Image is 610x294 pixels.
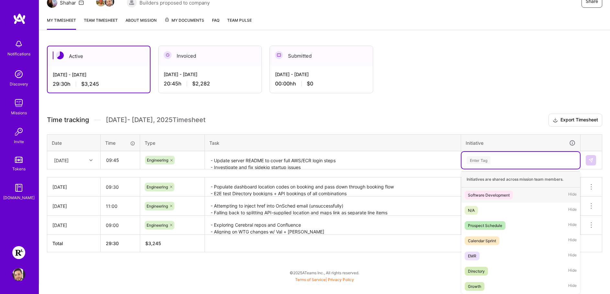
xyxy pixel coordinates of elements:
span: $3,245 [81,81,99,87]
button: Export Timesheet [549,114,602,127]
div: 29:30 h [53,81,145,87]
textarea: - Update server README to cover full AWS/ECR login steps - Investigate and fix sidekiq startup is... [205,152,460,169]
span: Hide [568,221,577,230]
span: Hide [568,236,577,245]
a: FAQ [212,17,219,30]
div: Invoiced [159,46,261,66]
span: Engineering [147,158,168,163]
span: Time tracking [47,116,89,124]
img: Invoiced [164,51,172,59]
div: Active [48,46,150,66]
img: Submitted [275,51,283,59]
span: Engineering [147,223,168,228]
span: Hide [568,282,577,291]
span: Engineering [147,204,168,209]
a: Privacy Policy [328,277,354,282]
textarea: - Exploring Cerebral repos and Confluence - Aligning on WTG changes w/ Val + [PERSON_NAME] - Team... [205,216,460,234]
div: Initiative [466,139,576,147]
div: Prospect Schedule [468,222,502,229]
span: My Documents [164,17,204,24]
div: Missions [11,109,27,116]
a: User Avatar [11,268,27,281]
th: Total [47,235,101,252]
div: [DOMAIN_NAME] [3,194,35,201]
span: Hide [568,191,577,199]
th: Type [140,134,205,151]
textarea: - Attempting to inject href into OnSched email (unsuccessfully) - Falling back to splitting API-s... [205,197,460,215]
img: bell [12,38,25,51]
div: [DATE] [52,184,95,190]
span: $0 [307,80,313,87]
span: Team Pulse [227,18,252,23]
a: My Documents [164,17,204,30]
div: 20:45 h [164,80,256,87]
input: HH:MM [101,198,140,215]
span: | [295,277,354,282]
span: $ 3,245 [145,241,161,246]
img: Invite [12,125,25,138]
a: Team Pulse [227,17,252,30]
span: $2,282 [192,80,210,87]
th: Task [205,134,461,151]
img: Submit [588,158,593,163]
div: Growth [468,283,481,290]
div: Initiatives are shared across mission team members. [461,171,580,187]
i: icon Download [553,117,558,124]
i: icon Chevron [89,159,93,162]
div: Calendar Sprint [468,237,496,244]
span: [DATE] - [DATE] , 2025 Timesheet [106,116,205,124]
a: About Mission [126,17,157,30]
div: Invite [14,138,24,145]
img: User Avatar [12,268,25,281]
img: discovery [12,68,25,81]
span: Engineering [147,185,168,189]
input: HH:MM [101,178,140,196]
span: Hide [568,252,577,260]
div: 00:00h h [275,80,368,87]
div: [DATE] - [DATE] [53,71,145,78]
img: logo [13,13,26,25]
span: Hide [568,267,577,276]
input: HH:MM [101,152,139,169]
th: Date [47,134,101,151]
img: guide book [12,181,25,194]
div: EMR [468,253,476,259]
div: [DATE] [52,222,95,229]
textarea: - Populate dashboard location codes on booking and pass down through booking flow - E2E test Dire... [205,178,460,196]
a: Resilience Lab: Building a Health Tech Platform [11,246,27,259]
a: Team timesheet [84,17,118,30]
div: Software Development [468,192,510,198]
div: [DATE] [54,157,69,164]
a: Terms of Service [295,277,326,282]
div: Tokens [12,165,26,172]
img: tokens [15,157,23,163]
img: Resilience Lab: Building a Health Tech Platform [12,246,25,259]
div: Directory [468,268,485,275]
div: Submitted [270,46,373,66]
div: Time [105,140,135,146]
div: Notifications [7,51,30,57]
th: 29:30 [101,235,140,252]
div: Enter Tag [467,155,491,165]
div: [DATE] [52,203,95,209]
div: © 2025 ATeams Inc., All rights reserved. [39,265,610,281]
div: [DATE] - [DATE] [275,71,368,78]
a: My timesheet [47,17,76,30]
img: teamwork [12,96,25,109]
div: [DATE] - [DATE] [164,71,256,78]
input: HH:MM [101,217,140,234]
div: Discovery [10,81,28,87]
img: Active [56,51,64,59]
span: Hide [568,206,577,215]
div: N/A [468,207,475,214]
